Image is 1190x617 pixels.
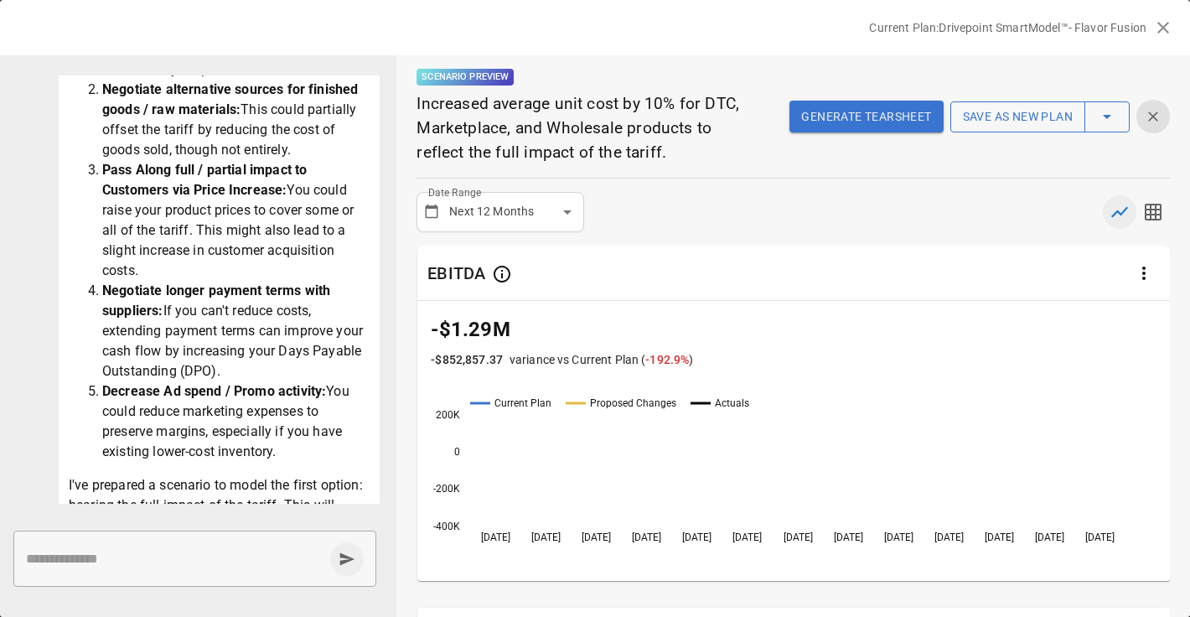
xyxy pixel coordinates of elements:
[427,262,485,284] div: EBITDA
[531,532,561,544] text: [DATE]
[733,532,763,544] text: [DATE]
[683,532,712,544] text: [DATE]
[431,351,503,369] p: -$852,857.37
[428,185,481,200] label: Date Range
[449,203,534,220] p: Next 12 Months
[416,92,751,164] p: Increased average unit cost by 10% for DTC, Marketplace, and Wholesale products to reflect the fu...
[784,532,813,544] text: [DATE]
[102,162,310,198] strong: Pass Along full / partial impact to Customers via Price Increase:
[102,381,370,462] li: You could reduce marketing expenses to preserve margins, especially if you have existing lower-co...
[494,398,551,410] text: Current Plan
[431,314,1157,345] p: -$1.29M
[934,532,964,544] text: [DATE]
[633,532,662,544] text: [DATE]
[1035,532,1064,544] text: [DATE]
[102,383,326,399] strong: Decrease Ad spend / Promo activity:
[102,283,334,319] strong: Negotiate longer payment terms with suppliers:
[481,532,510,544] text: [DATE]
[433,521,460,532] text: -400K
[102,160,370,281] li: You could raise your product prices to cover some or all of the tariff. This might also lead to a...
[102,281,370,381] li: If you can't reduce costs, extending payment terms can improve your cash flow by increasing your ...
[834,532,863,544] text: [DATE]
[789,101,943,132] button: Generate Tearsheet
[417,389,1171,585] svg: A chart.
[416,69,514,86] p: Scenario Preview
[950,101,1085,133] button: Save as new plan
[869,19,1146,36] p: Current Plan: Drivepoint SmartModel™- Flavor Fusion
[985,532,1014,544] text: [DATE]
[715,398,749,410] text: Actuals
[884,532,913,544] text: [DATE]
[590,398,676,410] text: Proposed Changes
[645,353,689,366] span: -192.9 %
[433,484,460,495] text: -200K
[1085,532,1115,544] text: [DATE]
[436,409,460,421] text: 200K
[582,532,612,544] text: [DATE]
[510,351,694,369] p: variance vs Current Plan ( )
[454,446,460,458] text: 0
[102,80,370,160] li: This could partially offset the tariff by reducing the cost of goods sold, though not entirely.
[102,81,361,117] strong: Negotiate alternative sources for finished goods / raw materials:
